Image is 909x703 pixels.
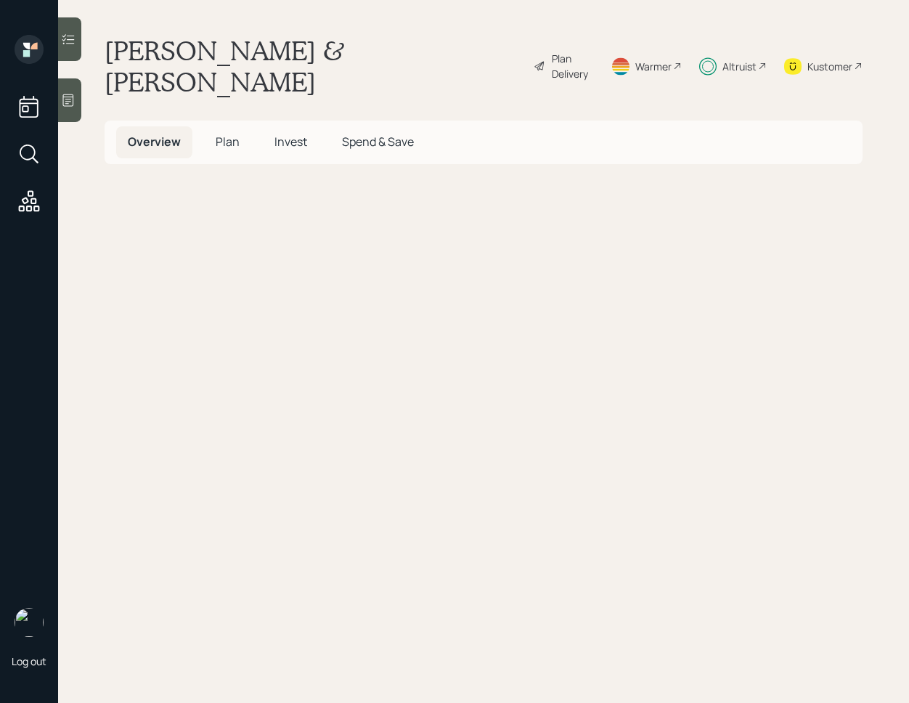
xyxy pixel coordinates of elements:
div: Warmer [635,59,672,74]
div: Altruist [722,59,757,74]
span: Spend & Save [342,134,414,150]
div: Plan Delivery [552,51,593,81]
span: Invest [274,134,307,150]
span: Plan [216,134,240,150]
span: Overview [128,134,181,150]
div: Kustomer [807,59,852,74]
img: retirable_logo.png [15,608,44,637]
h1: [PERSON_NAME] & [PERSON_NAME] [105,35,522,97]
div: Log out [12,654,46,668]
